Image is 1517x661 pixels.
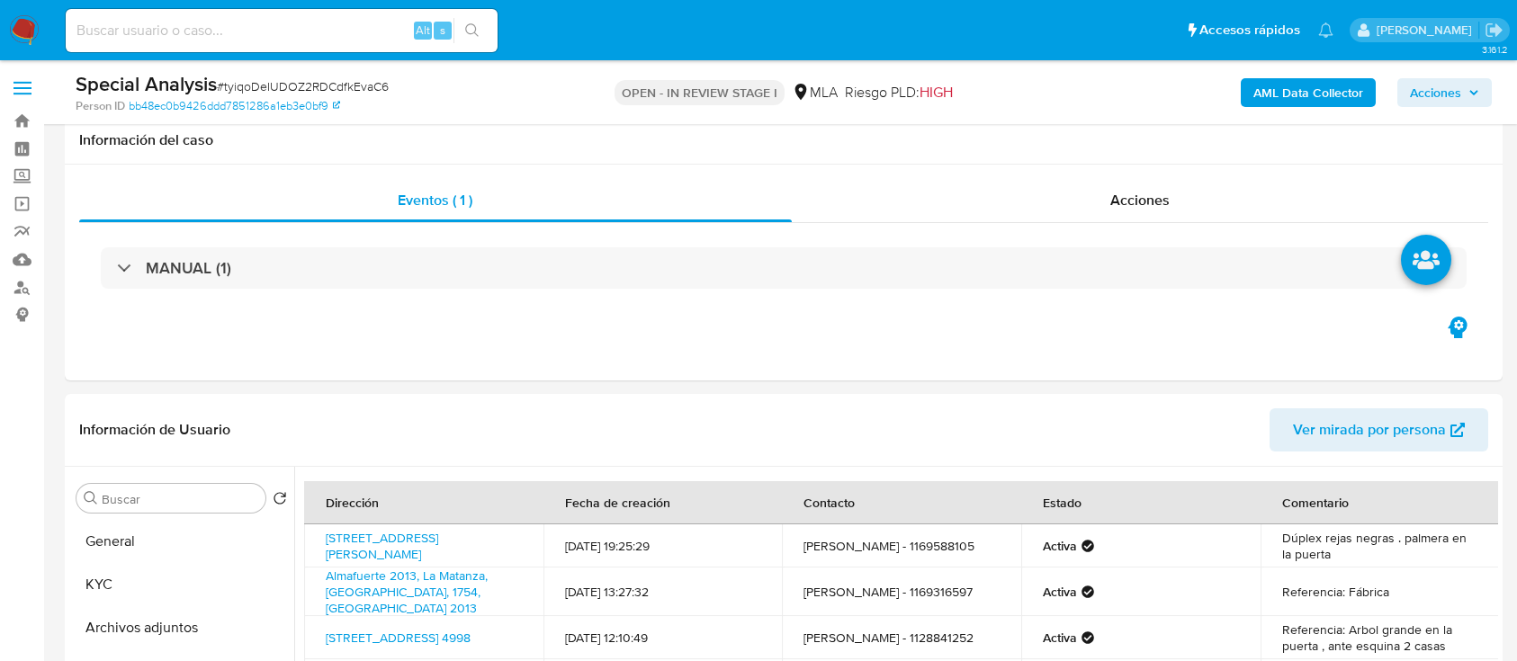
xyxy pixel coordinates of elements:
span: Acciones [1110,190,1170,210]
span: Ver mirada por persona [1293,408,1446,451]
td: [PERSON_NAME] - 1169588105 [782,524,1021,567]
span: Accesos rápidos [1199,21,1300,40]
h1: Información de Usuario [79,421,230,439]
span: # tyiqoDeIUDOZ2RDCdfkEvaC6 [217,77,389,95]
td: [DATE] 12:10:49 [543,616,783,659]
button: Archivos adjuntos [69,606,294,649]
a: bb48ec0b9426ddd7851286a1eb3e0bf9 [129,98,340,114]
span: Eventos ( 1 ) [398,190,472,210]
td: [DATE] 13:27:32 [543,567,783,616]
h1: Información del caso [79,131,1488,149]
a: Almafuerte 2013, La Matanza, [GEOGRAPHIC_DATA], 1754, [GEOGRAPHIC_DATA] 2013 [326,567,488,617]
td: Referencia: Arbol grande en la puerta , ante esquina 2 casas [1261,616,1500,659]
strong: Activa [1043,538,1077,554]
button: search-icon [453,18,490,43]
td: [PERSON_NAME] - 1128841252 [782,616,1021,659]
a: [STREET_ADDRESS][PERSON_NAME] [326,529,438,563]
span: Acciones [1410,78,1461,107]
strong: Activa [1043,584,1077,600]
td: Referencia: Fábrica [1261,567,1500,616]
a: [STREET_ADDRESS] 4998 [326,629,471,647]
td: Dúplex rejas negras . palmera en la puerta [1261,524,1500,567]
button: AML Data Collector [1241,78,1376,107]
button: General [69,520,294,563]
button: Volver al orden por defecto [273,491,287,511]
button: Ver mirada por persona [1270,408,1488,451]
p: OPEN - IN REVIEW STAGE I [615,80,785,105]
div: MANUAL (1) [101,247,1467,289]
p: marielabelen.cragno@mercadolibre.com [1377,22,1478,39]
button: Acciones [1397,78,1492,107]
button: KYC [69,563,294,606]
th: Comentario [1261,481,1500,524]
td: [DATE] 19:25:29 [543,524,783,567]
th: Dirección [304,481,543,524]
span: Riesgo PLD: [845,83,953,103]
th: Fecha de creación [543,481,783,524]
a: Notificaciones [1318,22,1333,38]
b: Special Analysis [76,69,217,98]
a: Salir [1485,21,1504,40]
input: Buscar [102,491,258,507]
span: Alt [416,22,430,39]
h3: MANUAL (1) [146,258,231,278]
b: AML Data Collector [1253,78,1363,107]
span: s [440,22,445,39]
input: Buscar usuario o caso... [66,19,498,42]
span: HIGH [920,82,953,103]
b: Person ID [76,98,125,114]
td: [PERSON_NAME] - 1169316597 [782,567,1021,616]
strong: Activa [1043,630,1077,646]
th: Contacto [782,481,1021,524]
button: Buscar [84,491,98,505]
div: MLA [792,83,838,103]
th: Estado [1021,481,1261,524]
